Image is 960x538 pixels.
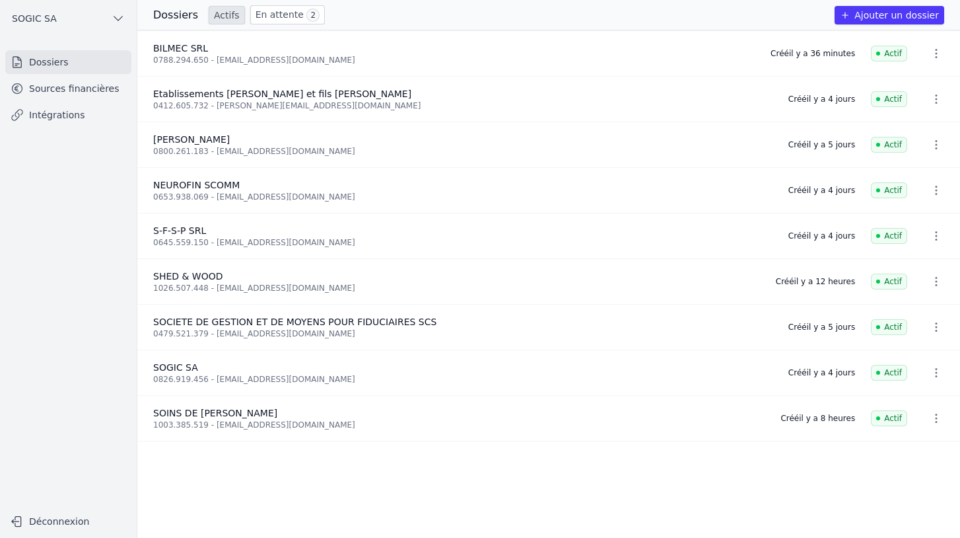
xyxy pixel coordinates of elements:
[776,276,855,287] div: Créé il y a 12 heures
[788,231,855,241] div: Créé il y a 4 jours
[871,182,907,198] span: Actif
[153,328,772,339] div: 0479.521.379 - [EMAIL_ADDRESS][DOMAIN_NAME]
[153,134,230,145] span: [PERSON_NAME]
[5,77,131,100] a: Sources financières
[209,6,245,24] a: Actifs
[788,367,855,378] div: Créé il y a 4 jours
[5,511,131,532] button: Déconnexion
[788,139,855,150] div: Créé il y a 5 jours
[871,319,907,335] span: Actif
[153,317,436,327] span: SOCIETE DE GESTION ET DE MOYENS POUR FIDUCIAIRES SCS
[5,103,131,127] a: Intégrations
[153,192,772,202] div: 0653.938.069 - [EMAIL_ADDRESS][DOMAIN_NAME]
[871,365,907,381] span: Actif
[835,6,944,24] button: Ajouter un dossier
[306,9,320,22] span: 2
[153,146,772,157] div: 0800.261.183 - [EMAIL_ADDRESS][DOMAIN_NAME]
[153,408,277,418] span: SOINS DE [PERSON_NAME]
[250,5,325,24] a: En attente 2
[153,180,240,190] span: NEUROFIN SCOMM
[788,322,855,332] div: Créé il y a 5 jours
[5,8,131,29] button: SOGIC SA
[153,89,411,99] span: Etablissements [PERSON_NAME] et fils [PERSON_NAME]
[871,137,907,153] span: Actif
[153,100,772,111] div: 0412.605.732 - [PERSON_NAME][EMAIL_ADDRESS][DOMAIN_NAME]
[788,185,855,196] div: Créé il y a 4 jours
[5,50,131,74] a: Dossiers
[871,91,907,107] span: Actif
[871,46,907,61] span: Actif
[153,283,760,293] div: 1026.507.448 - [EMAIL_ADDRESS][DOMAIN_NAME]
[153,225,206,236] span: S-F-S-P SRL
[153,55,755,65] div: 0788.294.650 - [EMAIL_ADDRESS][DOMAIN_NAME]
[153,7,198,23] h3: Dossiers
[153,374,772,385] div: 0826.919.456 - [EMAIL_ADDRESS][DOMAIN_NAME]
[153,362,198,373] span: SOGIC SA
[871,410,907,426] span: Actif
[871,228,907,244] span: Actif
[12,12,57,25] span: SOGIC SA
[771,48,855,59] div: Créé il y a 36 minutes
[153,420,765,430] div: 1003.385.519 - [EMAIL_ADDRESS][DOMAIN_NAME]
[871,274,907,289] span: Actif
[153,43,208,54] span: BILMEC SRL
[780,413,855,424] div: Créé il y a 8 heures
[788,94,855,104] div: Créé il y a 4 jours
[153,271,223,282] span: SHED & WOOD
[153,237,772,248] div: 0645.559.150 - [EMAIL_ADDRESS][DOMAIN_NAME]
